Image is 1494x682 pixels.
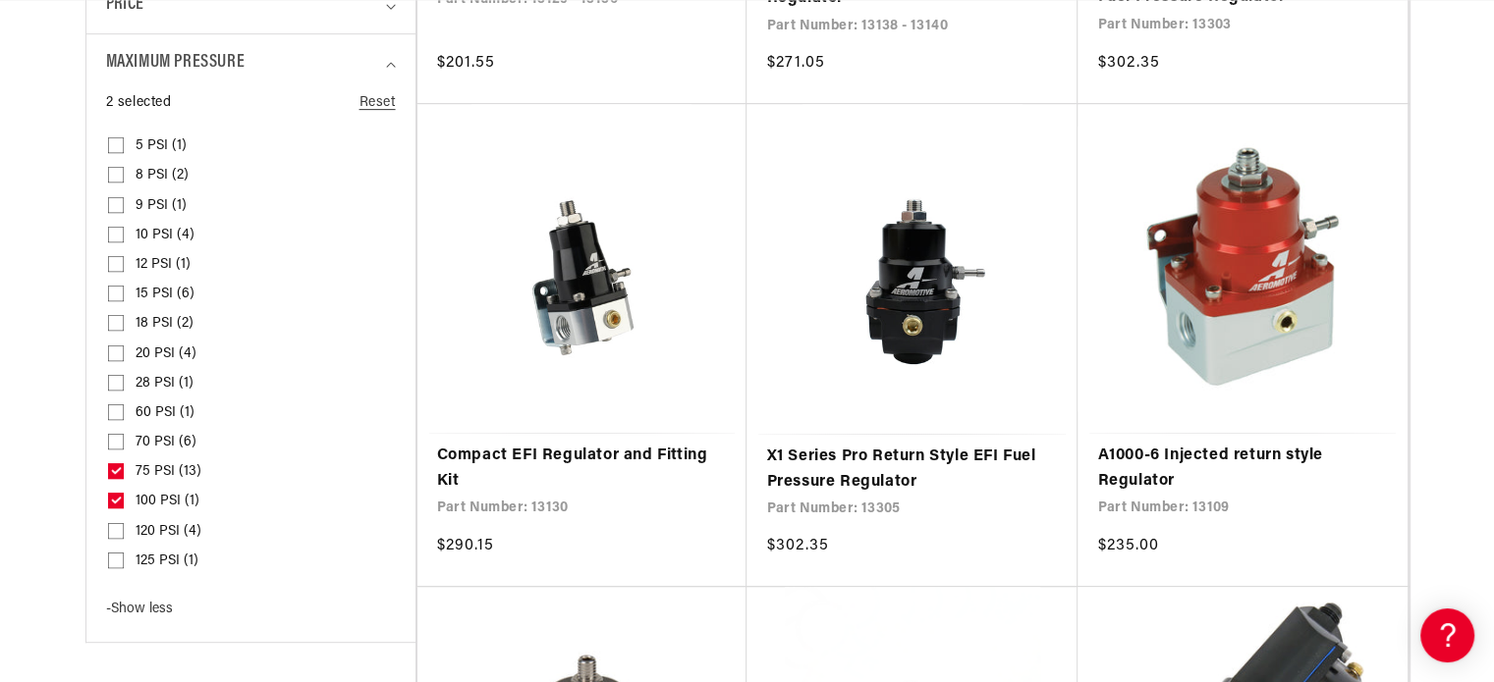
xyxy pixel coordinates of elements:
span: 2 selected [106,92,172,114]
span: 120 PSI (4) [136,523,201,541]
a: Carbureted Regulators [20,309,373,340]
span: 100 PSI (1) [136,493,199,510]
span: Maximum Pressure [106,49,246,78]
span: 28 PSI (1) [136,375,194,393]
a: EFI Regulators [20,248,373,279]
a: POWERED BY ENCHANT [270,565,378,584]
a: Brushless Fuel Pumps [20,401,373,432]
span: 60 PSI (1) [136,404,194,422]
span: 12 PSI (1) [136,256,191,274]
span: 125 PSI (1) [136,552,198,570]
a: 340 Stealth Fuel Pumps [20,370,373,400]
button: Show less [106,601,179,627]
span: 10 PSI (4) [136,227,194,244]
span: - [106,602,111,616]
a: A1000-6 Injected return style Regulator [1097,444,1388,494]
summary: Maximum Pressure (2 selected) [106,34,396,92]
span: 9 PSI (1) [136,197,187,215]
button: Contact Us [20,525,373,559]
span: 70 PSI (6) [136,434,196,451]
span: Show less [106,602,173,616]
a: Getting Started [20,167,373,197]
div: General [20,136,373,155]
span: 20 PSI (4) [136,345,196,363]
a: Carbureted Fuel Pumps [20,279,373,309]
a: EFI Fuel Pumps [20,340,373,370]
span: 15 PSI (6) [136,286,194,303]
span: 18 PSI (2) [136,315,194,333]
span: 5 PSI (1) [136,137,187,155]
div: Frequently Asked Questions [20,217,373,236]
span: 8 PSI (2) [136,167,189,184]
a: X1 Series Pro Return Style EFI Fuel Pressure Regulator [766,445,1058,495]
a: Reset [360,92,396,114]
a: Compact EFI Regulator and Fitting Kit [437,444,728,494]
span: 75 PSI (13) [136,463,201,481]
